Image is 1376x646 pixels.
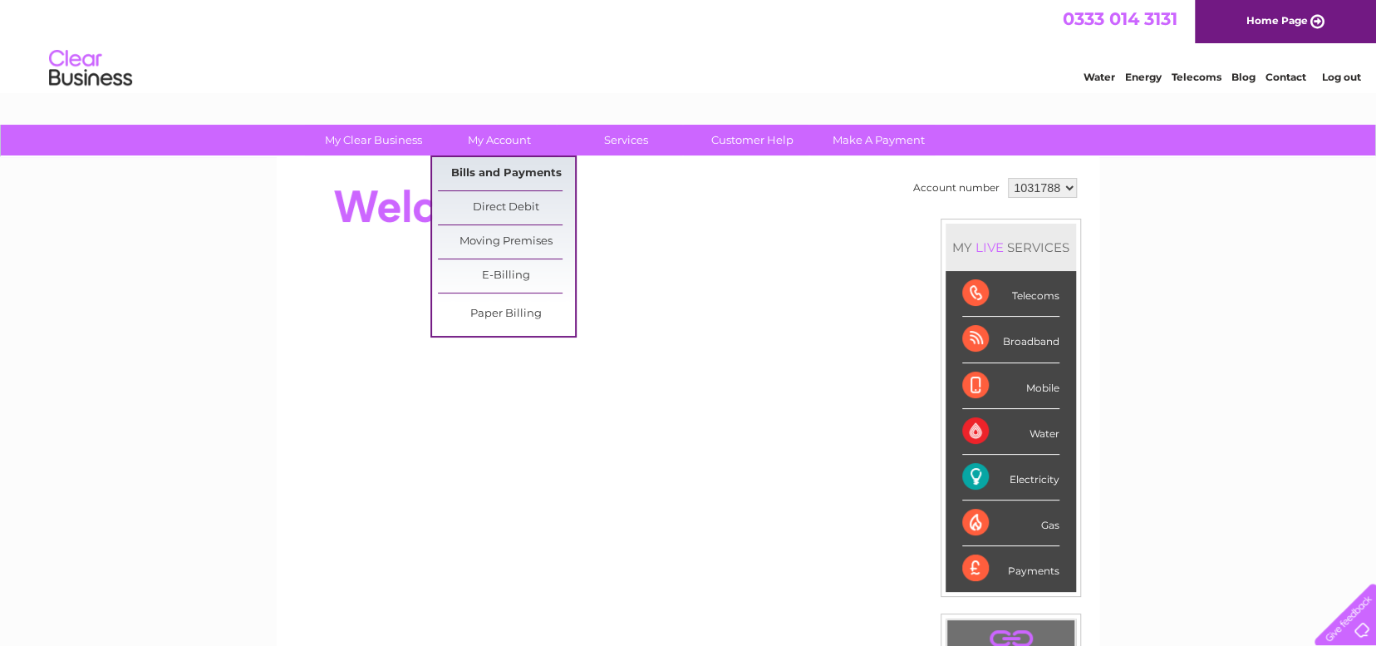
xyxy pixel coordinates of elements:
[1125,71,1162,83] a: Energy
[1265,71,1306,83] a: Contact
[962,317,1059,362] div: Broadband
[438,298,575,331] a: Paper Billing
[962,546,1059,591] div: Payments
[810,125,947,155] a: Make A Payment
[1084,71,1115,83] a: Water
[962,271,1059,317] div: Telecoms
[438,191,575,224] a: Direct Debit
[1172,71,1221,83] a: Telecoms
[962,455,1059,501] div: Electricity
[305,125,442,155] a: My Clear Business
[684,125,821,155] a: Customer Help
[1231,71,1256,83] a: Blog
[1321,71,1360,83] a: Log out
[297,9,1082,81] div: Clear Business is a trading name of Verastar Limited (registered in [GEOGRAPHIC_DATA] No. 3667643...
[962,501,1059,546] div: Gas
[962,409,1059,455] div: Water
[909,174,1004,202] td: Account number
[558,125,695,155] a: Services
[431,125,568,155] a: My Account
[962,363,1059,409] div: Mobile
[946,224,1076,271] div: MY SERVICES
[438,225,575,259] a: Moving Premises
[972,239,1007,255] div: LIVE
[438,259,575,293] a: E-Billing
[48,43,133,94] img: logo.png
[438,157,575,190] a: Bills and Payments
[1063,8,1177,29] a: 0333 014 3131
